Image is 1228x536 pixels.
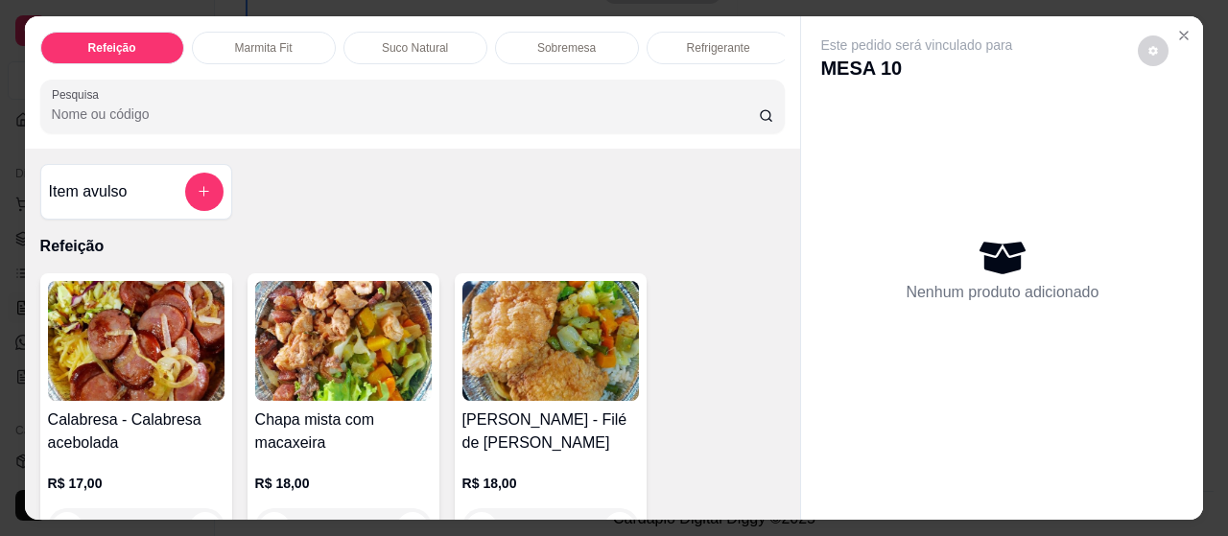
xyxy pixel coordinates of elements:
p: R$ 18,00 [462,474,639,493]
h4: [PERSON_NAME] - Filé de [PERSON_NAME] [462,408,639,454]
h4: Calabresa - Calabresa acebolada [48,408,224,454]
p: Suco Natural [382,40,448,56]
p: Refeição [40,235,786,258]
button: Close [1169,20,1199,51]
input: Pesquisa [52,105,759,124]
p: R$ 17,00 [48,474,224,493]
p: Marmita Fit [235,40,293,56]
img: product-image [255,281,432,401]
p: R$ 18,00 [255,474,432,493]
p: Refrigerante [687,40,750,56]
p: Sobremesa [537,40,596,56]
p: Nenhum produto adicionado [906,281,1098,304]
p: Refeição [88,40,136,56]
p: Este pedido será vinculado para [820,35,1012,55]
button: decrease-product-quantity [1138,35,1169,66]
h4: Chapa mista com macaxeira [255,408,432,454]
label: Pesquisa [52,86,106,103]
p: MESA 10 [820,55,1012,82]
h4: Item avulso [49,180,128,203]
button: add-separate-item [185,173,224,211]
img: product-image [462,281,639,401]
img: product-image [48,281,224,401]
